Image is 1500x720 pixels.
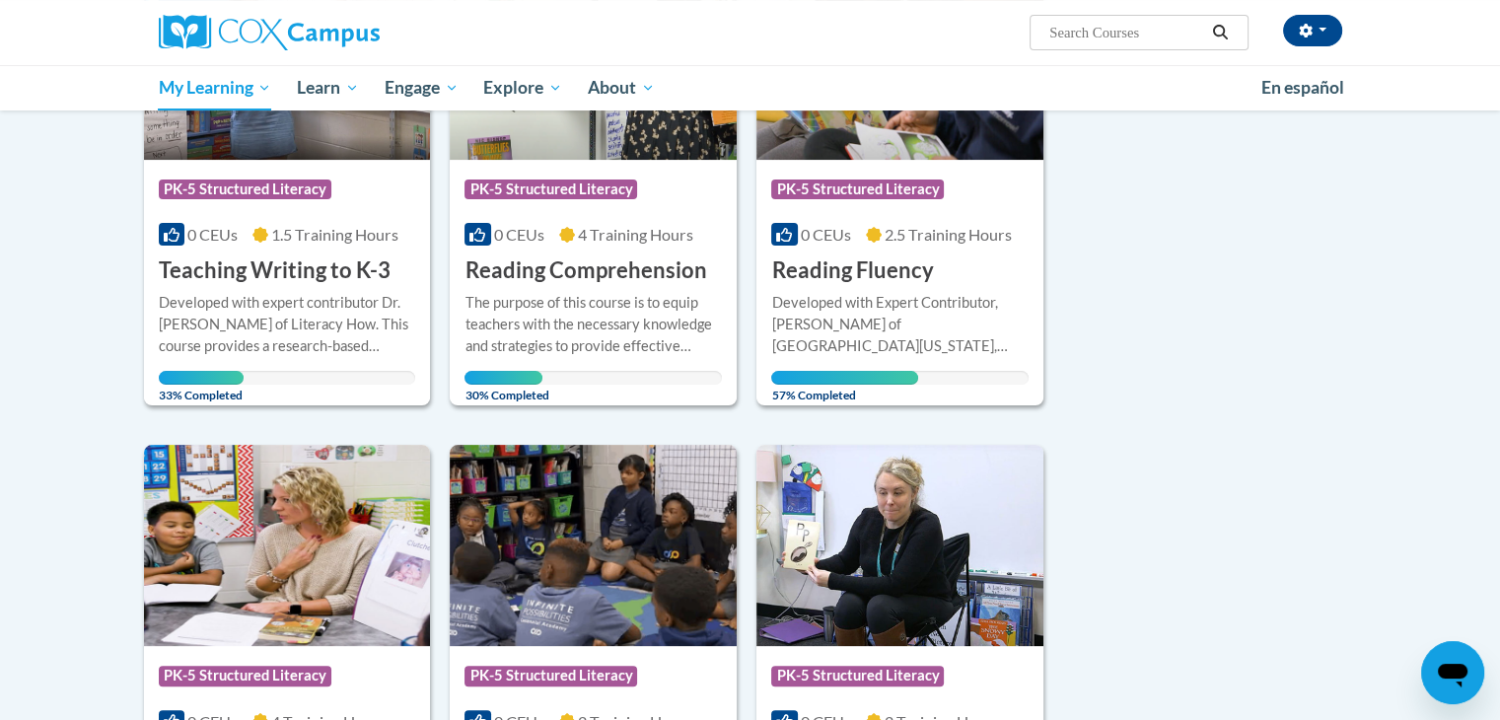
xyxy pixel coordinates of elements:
input: Search Courses [1047,21,1205,44]
button: Account Settings [1283,15,1342,46]
a: Explore [470,65,575,110]
a: Cox Campus [159,15,534,50]
span: 30% Completed [464,371,541,402]
span: PK-5 Structured Literacy [464,180,637,199]
h3: Teaching Writing to K-3 [159,255,391,286]
span: 2.5 Training Hours [885,225,1012,244]
span: 4 Training Hours [578,225,693,244]
span: 0 CEUs [187,225,238,244]
div: The purpose of this course is to equip teachers with the necessary knowledge and strategies to pr... [464,292,722,357]
iframe: Button to launch messaging window [1421,641,1484,704]
button: Search [1205,21,1235,44]
span: Learn [297,76,359,100]
div: Your progress [159,371,244,385]
div: Developed with Expert Contributor, [PERSON_NAME] of [GEOGRAPHIC_DATA][US_STATE], [GEOGRAPHIC_DATA... [771,292,1029,357]
div: Your progress [464,371,541,385]
a: My Learning [146,65,285,110]
span: Engage [385,76,459,100]
span: My Learning [158,76,271,100]
span: Explore [483,76,562,100]
img: Course Logo [756,445,1043,646]
a: Engage [372,65,471,110]
a: Learn [284,65,372,110]
a: About [575,65,668,110]
span: PK-5 Structured Literacy [771,180,944,199]
div: Developed with expert contributor Dr. [PERSON_NAME] of Literacy How. This course provides a resea... [159,292,416,357]
img: Cox Campus [159,15,380,50]
span: 0 CEUs [494,225,544,244]
img: Course Logo [144,445,431,646]
span: PK-5 Structured Literacy [771,666,944,685]
span: 0 CEUs [801,225,851,244]
span: PK-5 Structured Literacy [159,180,331,199]
span: PK-5 Structured Literacy [159,666,331,685]
a: En español [1249,67,1357,108]
span: PK-5 Structured Literacy [464,666,637,685]
h3: Reading Fluency [771,255,933,286]
span: 33% Completed [159,371,244,402]
span: En español [1261,77,1344,98]
div: Your progress [771,371,918,385]
h3: Reading Comprehension [464,255,706,286]
img: Course Logo [450,445,737,646]
span: 1.5 Training Hours [271,225,398,244]
span: 57% Completed [771,371,918,402]
span: About [588,76,655,100]
div: Main menu [129,65,1372,110]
